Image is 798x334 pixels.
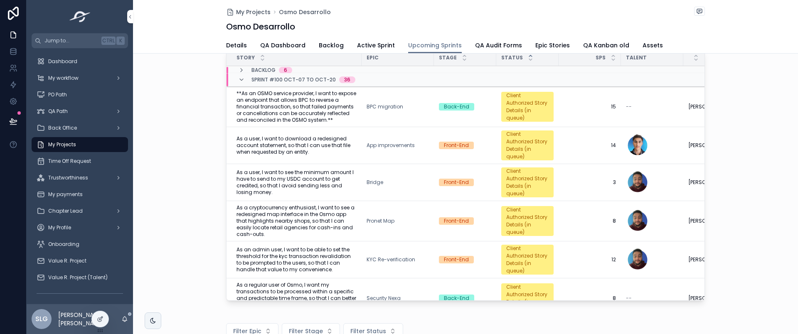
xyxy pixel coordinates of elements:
div: Back-End [444,295,469,302]
span: My workflow [48,75,79,81]
a: Onboarding [32,237,128,252]
a: My workflow [32,71,128,86]
a: Chapter Lead [32,204,128,219]
a: As a user, I want to see the minimum amount I have to send to my USDC account to get credited, so... [236,169,357,196]
a: Security Nexa [367,295,401,302]
a: Details [226,38,247,54]
span: My Projects [236,8,271,16]
a: KYC Re-verification [367,256,415,263]
a: [PERSON_NAME] [688,142,741,149]
a: 3 [564,179,616,186]
a: 15 [564,103,616,110]
a: Value R. Project [32,253,128,268]
a: Pronet Map [367,218,394,224]
a: Client Authorized Story Details (in queue) [501,92,554,122]
a: As an admin user, I want to be able to set the threshold for the kyc transaction revalidation to ... [236,246,357,273]
a: QA Kanban old [583,38,629,54]
span: [PERSON_NAME] [688,218,728,224]
span: Back Office [48,125,77,131]
a: QA Audit Forms [475,38,522,54]
span: Upcoming Sprints [408,41,462,49]
a: Front-End [439,256,491,263]
a: Active Sprint [357,38,395,54]
a: [PERSON_NAME] [688,295,741,302]
span: 12 [564,256,616,263]
div: Front-End [444,179,469,186]
a: Security Nexa [367,295,429,302]
a: BPC migration [367,103,403,110]
span: [PERSON_NAME] [688,103,728,110]
span: Backlog [319,41,344,49]
span: Bridge [367,179,383,186]
a: Back-End [439,295,491,302]
a: 14 [564,142,616,149]
span: -- [626,295,632,302]
a: Bridge [367,179,429,186]
span: K [117,37,124,44]
div: Client Authorized Story Details (in queue) [506,130,549,160]
span: Epic [367,54,379,61]
a: [PERSON_NAME] [688,218,741,224]
div: Client Authorized Story Details (in queue) [506,283,549,313]
a: Backlog [319,38,344,54]
img: App logo [67,10,93,23]
span: Ctrl [101,37,116,45]
a: Trustworthiness [32,170,128,185]
span: QA Audit Forms [475,41,522,49]
a: Client Authorized Story Details (in queue) [501,245,554,275]
span: My Projects [48,141,76,148]
span: [PERSON_NAME] [688,256,728,263]
a: Dashboard [32,54,128,69]
a: App improvements [367,142,429,149]
span: Jump to... [44,37,98,44]
span: [PERSON_NAME] [688,142,728,149]
span: Active Sprint [357,41,395,49]
a: 8 [564,218,616,224]
span: QA Path [48,108,68,115]
a: Osmo Desarrollo [279,8,331,16]
div: Front-End [444,256,469,263]
a: Epic Stories [535,38,570,54]
span: [PERSON_NAME] [688,179,728,186]
span: Sprint #100 Oct-07 to Oct-20 [251,76,336,83]
a: -- [626,295,678,302]
span: Assets [643,41,663,49]
a: PO Path [32,87,128,102]
a: App improvements [367,142,415,149]
a: QA Dashboard [260,38,305,54]
span: QA Dashboard [260,41,305,49]
a: 8 [564,295,616,302]
a: -- [626,103,678,110]
span: -- [626,103,632,110]
span: **As an OSMO service provider, I want to expose an endpoint that allows BPC to reverse a financia... [236,90,357,123]
span: Story [236,54,255,61]
div: Front-End [444,217,469,225]
span: Backlog [251,67,276,74]
span: Status [501,54,523,61]
span: Time Off Request [48,158,91,165]
span: SLG [35,314,48,324]
a: Pronet Map [367,218,429,224]
span: As a cryptocurrency enthusiast, I want to see a redesigned map interface in the Osmo app that hig... [236,204,357,238]
a: BPC migration [367,103,429,110]
span: As a regular user of Osmo, I want my transactions to be processed within a specific and predictab... [236,282,357,315]
span: My payments [48,191,83,198]
a: KYC Re-verification [367,256,429,263]
span: Dashboard [48,58,77,65]
a: Time Off Request [32,154,128,169]
a: My Projects [32,137,128,152]
div: Client Authorized Story Details (in queue) [506,167,549,197]
a: [PERSON_NAME] [688,103,741,110]
span: Stage [439,54,457,61]
a: Client Authorized Story Details (in queue) [501,283,554,313]
div: 6 [284,67,287,74]
span: Onboarding [48,241,79,248]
